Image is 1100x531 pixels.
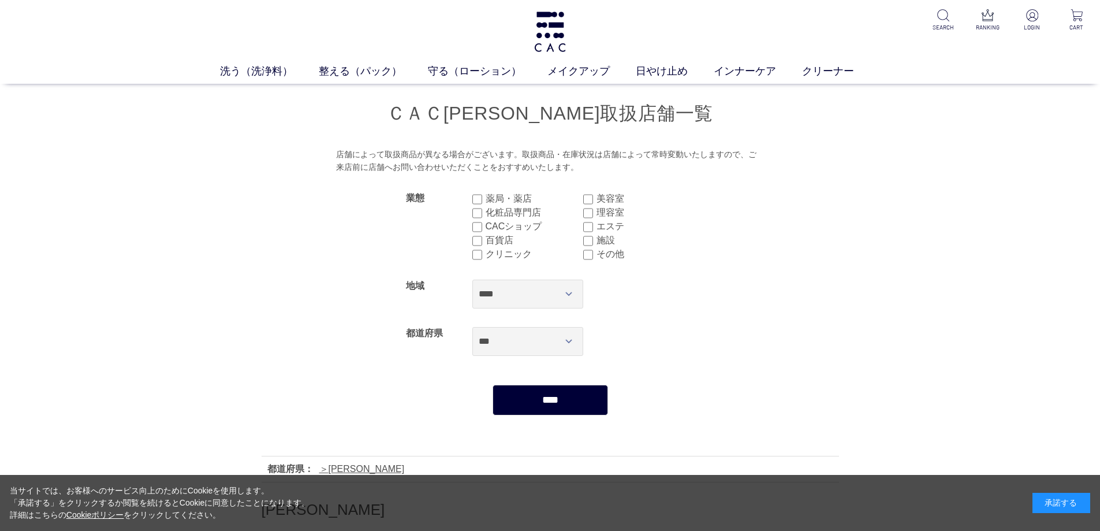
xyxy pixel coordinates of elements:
[319,64,428,79] a: 整える（パック）
[486,233,583,247] label: 百貨店
[596,233,694,247] label: 施設
[486,220,583,233] label: CACショップ
[802,64,880,79] a: クリーナー
[547,64,636,79] a: メイクアップ
[636,64,714,79] a: 日やけ止め
[406,281,424,291] label: 地域
[714,64,802,79] a: インナーケア
[319,464,405,474] a: [PERSON_NAME]
[486,247,583,261] label: クリニック
[1032,493,1090,513] div: 承諾する
[406,193,424,203] label: 業態
[596,192,694,206] label: 美容室
[974,23,1002,32] p: RANKING
[1018,23,1046,32] p: LOGIN
[532,12,568,52] img: logo
[66,510,124,519] a: Cookieポリシー
[428,64,547,79] a: 守る（ローション）
[406,328,443,338] label: 都道府県
[10,485,310,521] div: 当サイトでは、お客様へのサービス向上のためにCookieを使用します。 「承諾する」をクリックするか閲覧を続けるとCookieに同意したことになります。 詳細はこちらの をクリックしてください。
[929,9,957,32] a: SEARCH
[486,192,583,206] label: 薬局・薬店
[974,9,1002,32] a: RANKING
[267,462,314,476] div: 都道府県：
[1018,9,1046,32] a: LOGIN
[486,206,583,220] label: 化粧品専門店
[1062,9,1091,32] a: CART
[596,247,694,261] label: その他
[336,148,764,173] div: 店舗によって取扱商品が異なる場合がございます。取扱商品・在庫状況は店舗によって常時変動いたしますので、ご来店前に店舗へお問い合わせいただくことをおすすめいたします。
[220,64,319,79] a: 洗う（洗浄料）
[596,220,694,233] label: エステ
[1062,23,1091,32] p: CART
[262,101,839,126] h1: ＣＡＣ[PERSON_NAME]取扱店舗一覧
[596,206,694,220] label: 理容室
[929,23,957,32] p: SEARCH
